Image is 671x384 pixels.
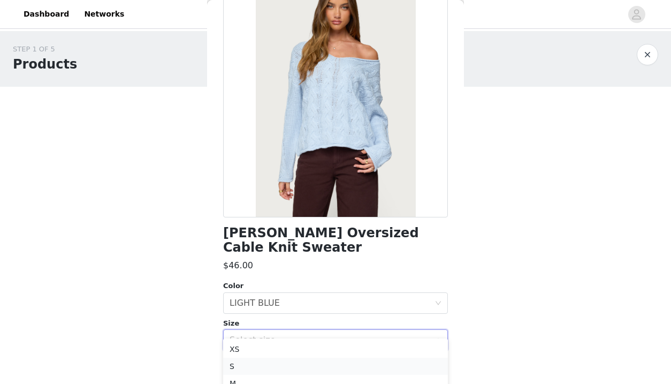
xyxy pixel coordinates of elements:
h1: Products [13,55,77,74]
h3: $46.00 [223,259,253,272]
i: icon: down [435,337,441,344]
div: Color [223,281,448,291]
h1: [PERSON_NAME] Oversized Cable Knit Sweater [223,226,448,255]
li: S [223,358,448,375]
div: STEP 1 OF 5 [13,44,77,55]
div: Size [223,318,448,329]
div: Select size [230,335,430,345]
li: XS [223,341,448,358]
div: avatar [631,6,642,23]
a: Networks [78,2,131,26]
a: Dashboard [17,2,75,26]
div: LIGHT BLUE [230,293,280,313]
